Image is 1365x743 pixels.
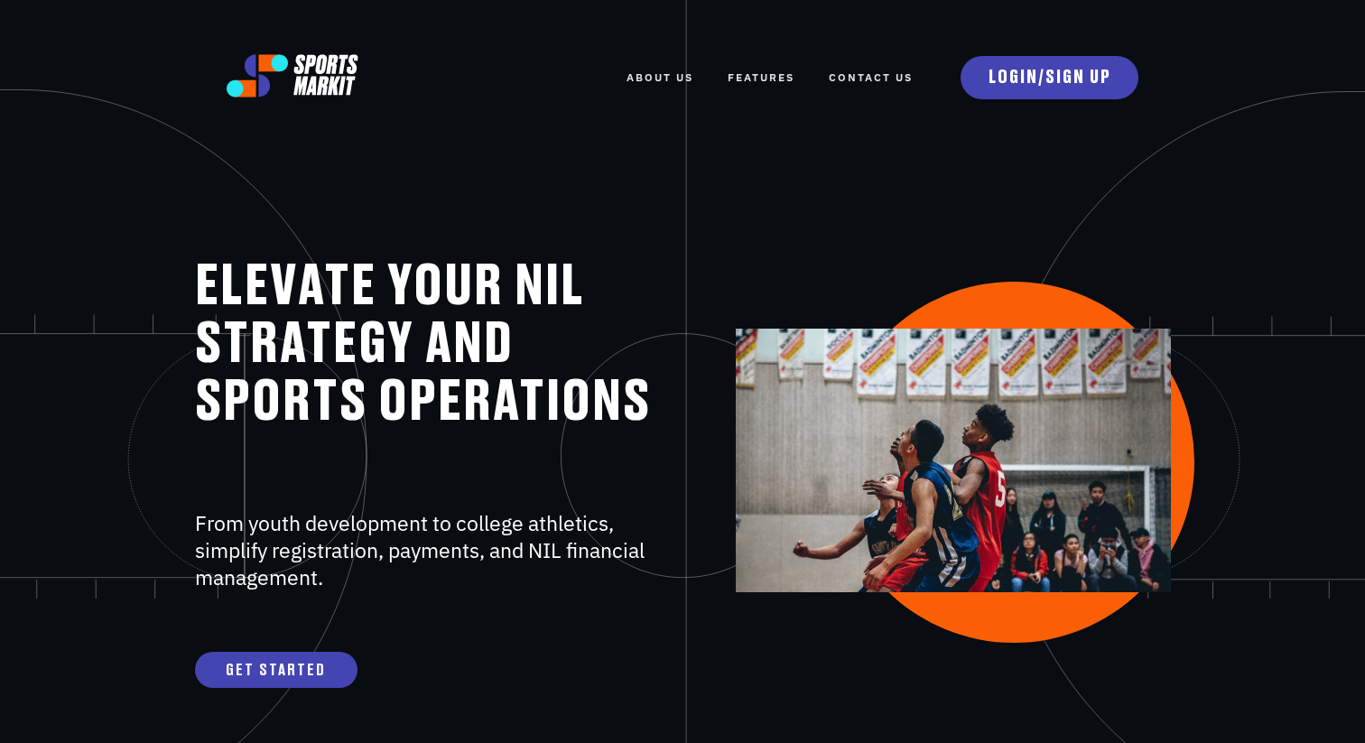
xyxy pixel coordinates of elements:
[627,58,693,98] a: ABOUT US
[728,58,794,98] a: FEATURES
[195,509,645,590] span: From youth development to college athletics, simplify registration, payments, and NIL financial m...
[829,58,913,98] a: Contact Us
[195,258,664,432] h1: ELEVATE YOUR NIL STRATEGY AND SPORTS OPERATIONS
[961,56,1138,99] a: LOGIN/SIGN UP
[195,652,357,688] a: GET STARTED
[227,54,358,98] img: logo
